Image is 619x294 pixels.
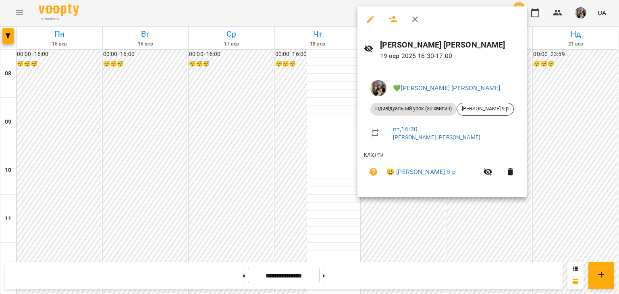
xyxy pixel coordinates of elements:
span: [PERSON_NAME] 9 р [457,105,513,112]
a: 💚[PERSON_NAME] [PERSON_NAME] [393,84,500,92]
img: 497ea43cfcb3904c6063eaf45c227171.jpeg [370,80,386,96]
p: 19 вер 2025 16:30 - 17:00 [380,51,520,61]
h6: [PERSON_NAME] [PERSON_NAME] [380,39,520,51]
a: [PERSON_NAME] [PERSON_NAME] [393,134,480,141]
a: пт , 16:30 [393,125,418,133]
span: Індивідуальний урок (30 хвилин) [370,105,457,112]
div: [PERSON_NAME] 9 р [457,103,514,116]
button: Візит ще не сплачено. Додати оплату? [364,162,383,182]
a: 😀 [PERSON_NAME] 9 р [386,167,456,177]
ul: Клієнти [364,151,520,188]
